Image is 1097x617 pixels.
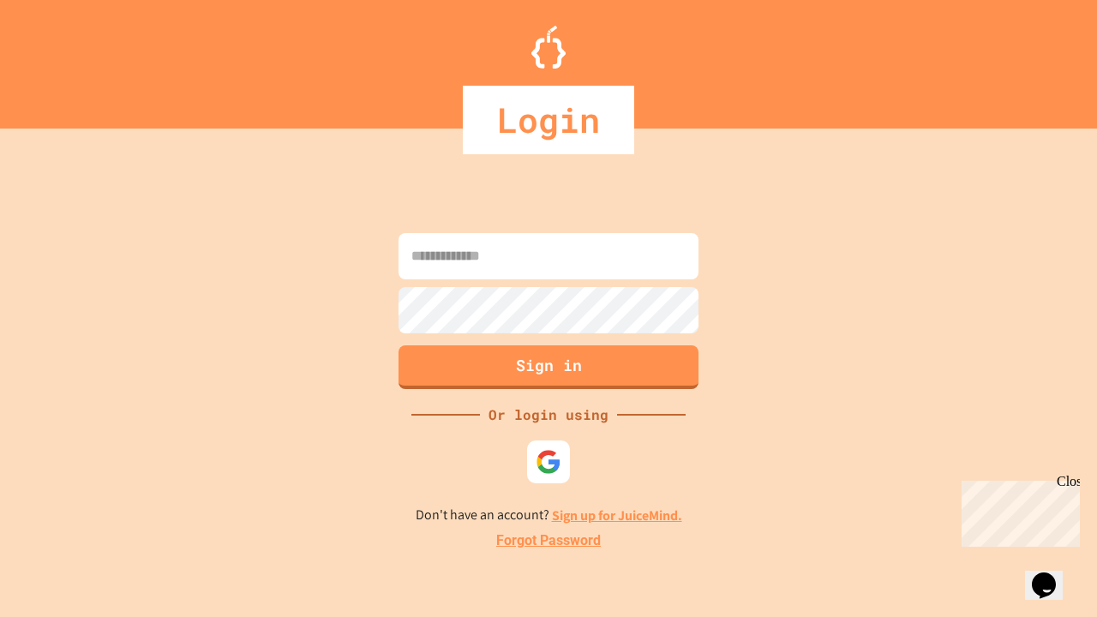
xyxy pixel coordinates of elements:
div: Login [463,86,634,154]
img: google-icon.svg [536,449,561,475]
button: Sign in [399,345,698,389]
div: Or login using [480,404,617,425]
img: Logo.svg [531,26,566,69]
a: Sign up for JuiceMind. [552,506,682,524]
iframe: chat widget [1025,548,1080,600]
div: Chat with us now!Close [7,7,118,109]
iframe: chat widget [955,474,1080,547]
p: Don't have an account? [416,505,682,526]
a: Forgot Password [496,530,601,551]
